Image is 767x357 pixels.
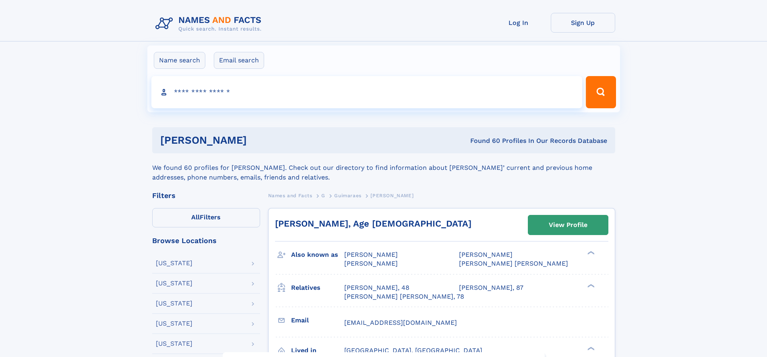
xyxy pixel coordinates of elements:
div: [US_STATE] [156,260,192,266]
div: Browse Locations [152,237,260,244]
div: [US_STATE] [156,340,192,347]
a: Guimaraes [334,190,361,200]
img: Logo Names and Facts [152,13,268,35]
a: [PERSON_NAME], Age [DEMOGRAPHIC_DATA] [275,219,471,229]
h3: Also known as [291,248,344,262]
div: Found 60 Profiles In Our Records Database [358,136,607,145]
a: [PERSON_NAME] [PERSON_NAME], 78 [344,292,464,301]
label: Email search [214,52,264,69]
div: [US_STATE] [156,320,192,327]
div: ❯ [585,346,595,351]
a: View Profile [528,215,608,235]
a: [PERSON_NAME], 87 [459,283,523,292]
span: [PERSON_NAME] [459,251,513,258]
div: [US_STATE] [156,280,192,287]
label: Filters [152,208,260,227]
a: G [321,190,325,200]
input: search input [151,76,583,108]
h3: Email [291,314,344,327]
span: G [321,193,325,198]
div: We found 60 profiles for [PERSON_NAME]. Check out our directory to find information about [PERSON... [152,153,615,182]
h3: Relatives [291,281,344,295]
div: ❯ [585,250,595,256]
span: [PERSON_NAME] [PERSON_NAME] [459,260,568,267]
div: Filters [152,192,260,199]
a: Sign Up [551,13,615,33]
span: [GEOGRAPHIC_DATA], [GEOGRAPHIC_DATA] [344,347,482,354]
a: [PERSON_NAME], 48 [344,283,409,292]
span: [PERSON_NAME] [344,260,398,267]
span: [PERSON_NAME] [370,193,413,198]
button: Search Button [586,76,616,108]
div: [US_STATE] [156,300,192,307]
span: [PERSON_NAME] [344,251,398,258]
a: Names and Facts [268,190,312,200]
div: View Profile [549,216,587,234]
div: ❯ [585,283,595,288]
label: Name search [154,52,205,69]
span: All [191,213,200,221]
a: Log In [486,13,551,33]
span: [EMAIL_ADDRESS][DOMAIN_NAME] [344,319,457,326]
h1: [PERSON_NAME] [160,135,359,145]
span: Guimaraes [334,193,361,198]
